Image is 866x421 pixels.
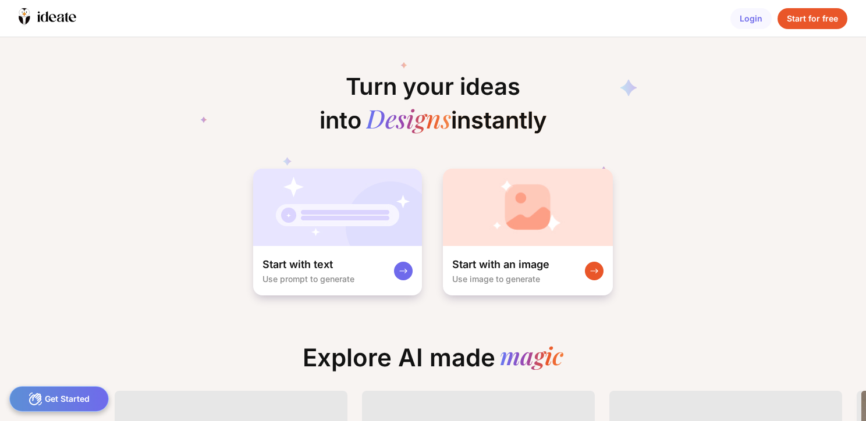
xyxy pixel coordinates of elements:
div: Start with an image [452,258,549,272]
img: startWithTextCardBg.jpg [253,169,422,246]
div: Start with text [262,258,333,272]
img: startWithImageCardBg.jpg [443,169,613,246]
div: Use prompt to generate [262,274,354,284]
div: Use image to generate [452,274,540,284]
div: Explore AI made [293,343,573,381]
div: Start for free [778,8,847,29]
div: Get Started [9,386,109,412]
div: Login [730,8,772,29]
div: magic [500,343,563,372]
